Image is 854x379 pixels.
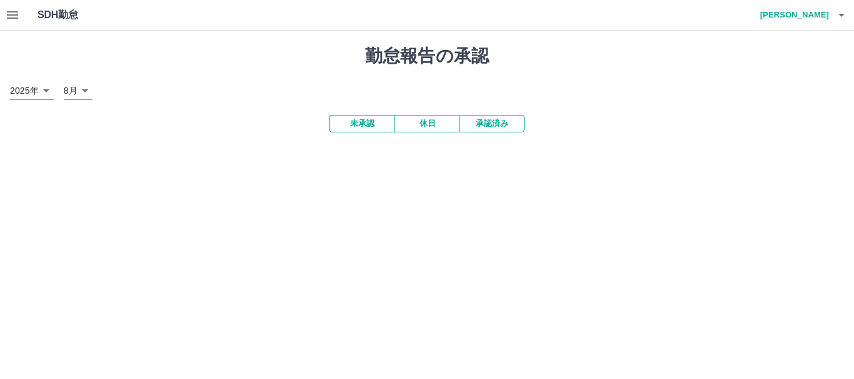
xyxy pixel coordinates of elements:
[460,115,525,132] button: 承認済み
[10,46,844,67] h1: 勤怠報告の承認
[394,115,460,132] button: 休日
[64,82,93,100] div: 8月
[329,115,394,132] button: 未承認
[10,82,54,100] div: 2025年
